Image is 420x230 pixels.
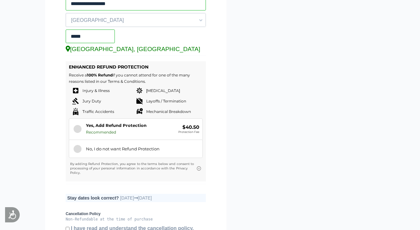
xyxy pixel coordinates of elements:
b: Stay dates look correct? [67,195,119,200]
div: [GEOGRAPHIC_DATA], [GEOGRAPHIC_DATA] [66,46,206,53]
span: [GEOGRAPHIC_DATA] [66,15,206,26]
pre: Non-Refundable at the time of purchase [66,217,206,221]
span: [DATE] [DATE] [120,195,152,200]
b: Cancellation Policy [66,212,206,216]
